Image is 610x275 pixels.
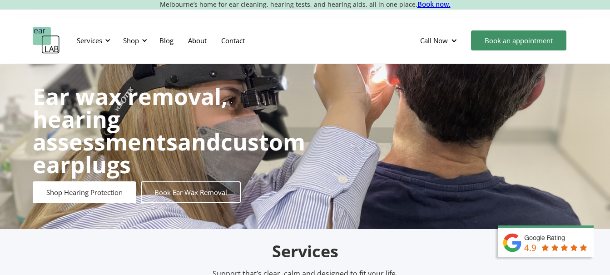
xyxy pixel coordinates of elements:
[118,27,150,54] div: Shop
[141,181,241,203] a: Book Ear Wax Removal
[92,241,519,262] h2: Services
[33,27,60,54] a: home
[152,27,181,54] a: Blog
[181,27,214,54] a: About
[71,27,113,54] div: Services
[413,27,466,54] div: Call Now
[214,27,252,54] a: Contact
[33,85,305,176] h1: and
[420,36,448,45] div: Call Now
[33,81,228,157] strong: Ear wax removal, hearing assessments
[123,36,139,45] div: Shop
[471,30,566,50] a: Book an appointment
[77,36,102,45] div: Services
[33,181,136,203] a: Shop Hearing Protection
[33,126,305,180] strong: custom earplugs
